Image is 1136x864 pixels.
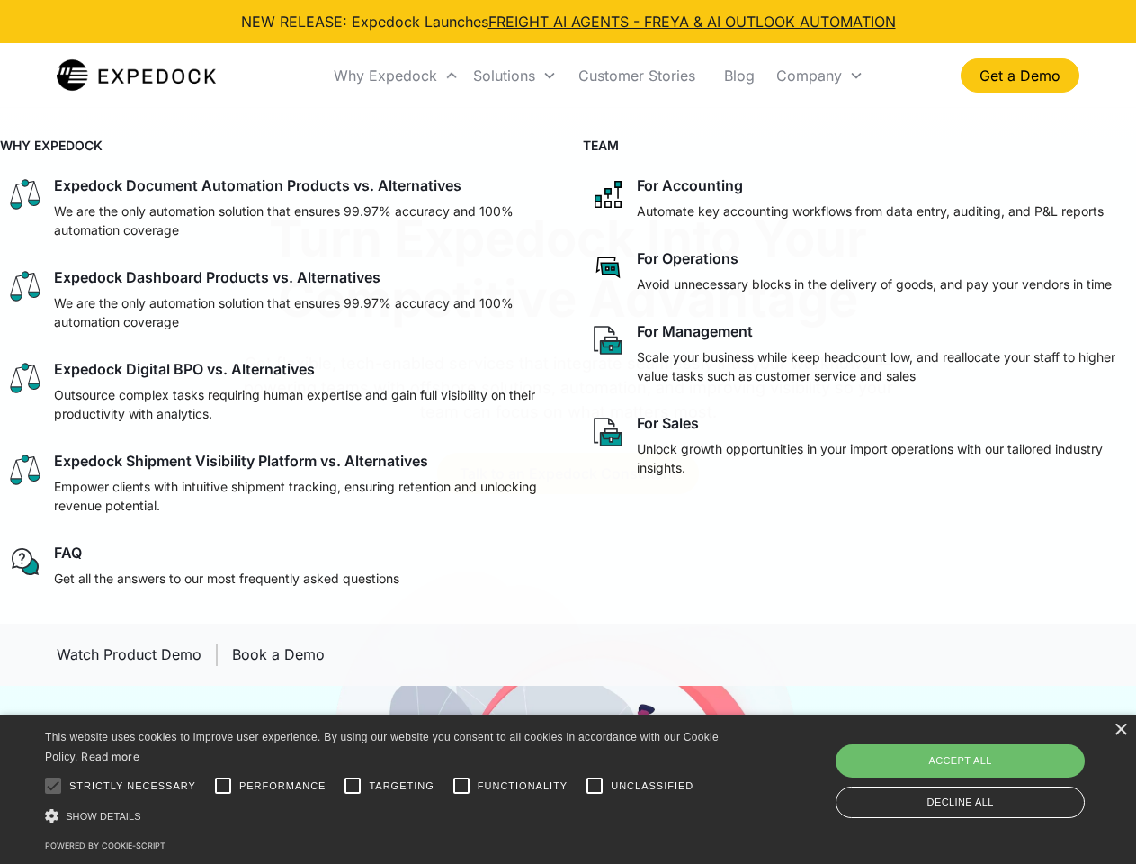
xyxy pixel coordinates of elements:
a: FREIGHT AI AGENTS - FREYA & AI OUTLOOK AUTOMATION [488,13,896,31]
span: Strictly necessary [69,778,196,794]
div: Watch Product Demo [57,645,201,663]
div: For Sales [637,414,699,432]
p: Unlock growth opportunities in your import operations with our tailored industry insights. [637,439,1130,477]
a: Customer Stories [564,45,710,106]
img: regular chat bubble icon [7,544,43,580]
div: For Accounting [637,176,743,194]
div: Show details [45,806,725,825]
img: scale icon [7,452,43,488]
a: Book a Demo [232,638,325,671]
div: Company [776,67,842,85]
p: Scale your business while keep headcount low, and reallocate your staff to higher value tasks suc... [637,347,1130,385]
p: Outsource complex tasks requiring human expertise and gain full visibility on their productivity ... [54,385,547,423]
div: Solutions [466,45,564,106]
img: paper and bag icon [590,414,626,450]
p: Empower clients with intuitive shipment tracking, ensuring retention and unlocking revenue potent... [54,477,547,515]
div: For Operations [637,249,738,267]
img: scale icon [7,268,43,304]
div: Why Expedock [334,67,437,85]
a: home [57,58,216,94]
div: Expedock Shipment Visibility Platform vs. Alternatives [54,452,428,470]
div: Expedock Digital BPO vs. Alternatives [54,360,315,378]
span: Functionality [478,778,568,794]
iframe: Chat Widget [836,670,1136,864]
p: We are the only automation solution that ensures 99.97% accuracy and 100% automation coverage [54,293,547,331]
span: Unclassified [611,778,693,794]
img: network like icon [590,176,626,212]
a: Get a Demo [961,58,1079,93]
div: Solutions [473,67,535,85]
p: Get all the answers to our most frequently asked questions [54,569,399,588]
p: Automate key accounting workflows from data entry, auditing, and P&L reports [637,202,1104,220]
div: Company [769,45,871,106]
p: We are the only automation solution that ensures 99.97% accuracy and 100% automation coverage [54,202,547,239]
span: Performance [239,778,326,794]
a: Read more [81,750,139,763]
span: Targeting [369,778,434,794]
div: For Management [637,322,753,340]
a: Blog [710,45,769,106]
img: paper and bag icon [590,322,626,358]
a: open lightbox [57,638,201,671]
div: Expedock Dashboard Products vs. Alternatives [54,268,380,286]
span: Show details [66,811,141,822]
span: This website uses cookies to improve user experience. By using our website you consent to all coo... [45,731,719,764]
div: Book a Demo [232,645,325,663]
img: Expedock Logo [57,58,216,94]
img: rectangular chat bubble icon [590,249,626,285]
img: scale icon [7,360,43,396]
p: Avoid unnecessary blocks in the delivery of goods, and pay your vendors in time [637,274,1112,293]
div: Expedock Document Automation Products vs. Alternatives [54,176,461,194]
div: NEW RELEASE: Expedock Launches [241,11,896,32]
div: Why Expedock [326,45,466,106]
a: Powered by cookie-script [45,841,165,850]
div: FAQ [54,544,82,562]
img: scale icon [7,176,43,212]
